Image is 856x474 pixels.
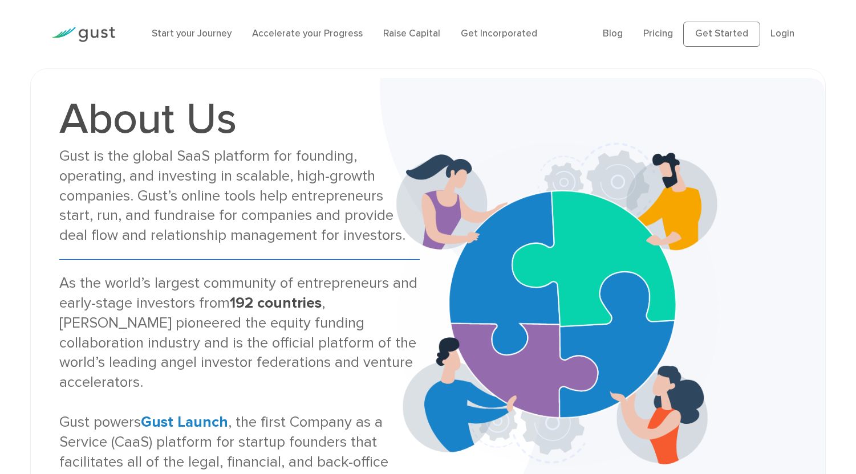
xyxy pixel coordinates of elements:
[770,28,794,39] a: Login
[141,413,228,431] a: Gust Launch
[59,97,420,141] h1: About Us
[603,28,623,39] a: Blog
[383,28,440,39] a: Raise Capital
[230,294,322,312] strong: 192 countries
[643,28,673,39] a: Pricing
[59,146,420,246] div: Gust is the global SaaS platform for founding, operating, and investing in scalable, high-growth ...
[51,27,115,42] img: Gust Logo
[461,28,537,39] a: Get Incorporated
[683,22,760,47] a: Get Started
[252,28,363,39] a: Accelerate your Progress
[152,28,232,39] a: Start your Journey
